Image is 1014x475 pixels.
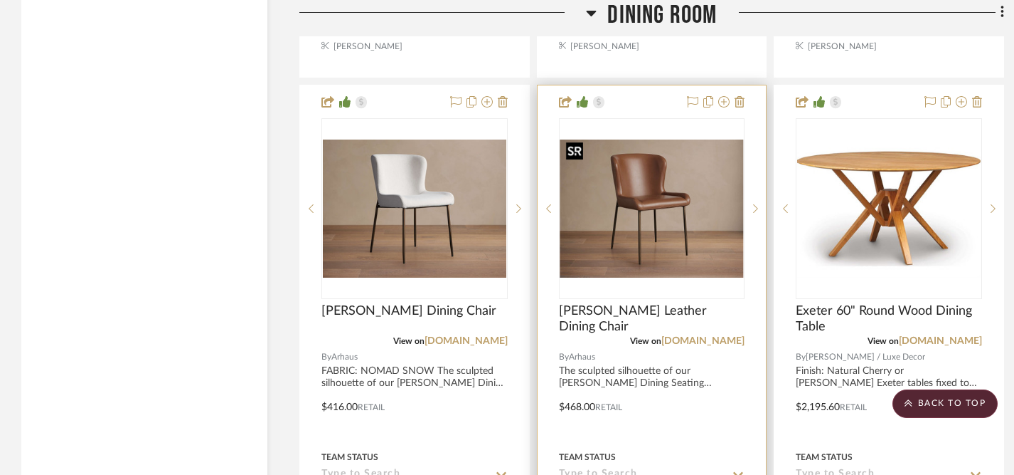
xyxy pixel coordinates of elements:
span: [PERSON_NAME] Dining Chair [321,303,496,319]
a: [DOMAIN_NAME] [661,336,745,346]
a: [DOMAIN_NAME] [425,336,508,346]
span: Arhaus [569,350,595,364]
span: [PERSON_NAME] Leather Dining Chair [559,303,745,335]
div: Team Status [796,451,853,464]
span: [PERSON_NAME] / Luxe Decor [806,350,925,364]
scroll-to-top-button: BACK TO TOP [892,390,998,418]
span: By [321,350,331,364]
img: Kirsten Dining Chair [323,140,506,278]
div: Team Status [321,451,378,464]
img: Kirsten Faux Leather Dining Chair [560,140,744,278]
div: 0 [560,119,745,298]
span: View on [630,337,661,345]
span: View on [868,337,899,345]
div: Team Status [559,451,616,464]
span: By [796,350,806,364]
span: Exeter 60" Round Wood Dining Table [796,303,982,335]
span: View on [393,337,425,345]
span: Arhaus [331,350,358,364]
span: By [559,350,569,364]
a: [DOMAIN_NAME] [899,336,982,346]
img: Exeter 60" Round Wood Dining Table [797,140,981,278]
